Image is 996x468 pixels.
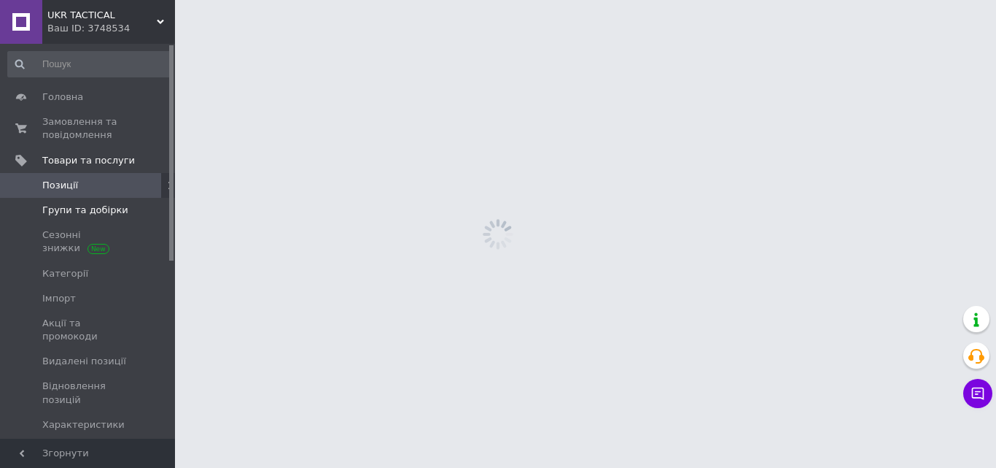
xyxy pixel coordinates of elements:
[47,22,175,35] div: Ваш ID: 3748534
[42,179,78,192] span: Позиції
[42,355,126,368] span: Видалені позиції
[963,379,992,408] button: Чат з покупцем
[42,115,135,142] span: Замовлення та повідомлення
[42,204,128,217] span: Групи та добірки
[42,154,135,167] span: Товари та послуги
[42,380,135,406] span: Відновлення позицій
[7,51,172,77] input: Пошук
[42,229,135,255] span: Сезонні знижки
[47,9,157,22] span: UKR TACTICAL
[42,267,88,280] span: Категорії
[42,418,125,431] span: Характеристики
[42,317,135,343] span: Акції та промокоди
[42,91,83,104] span: Головна
[42,292,76,305] span: Імпорт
